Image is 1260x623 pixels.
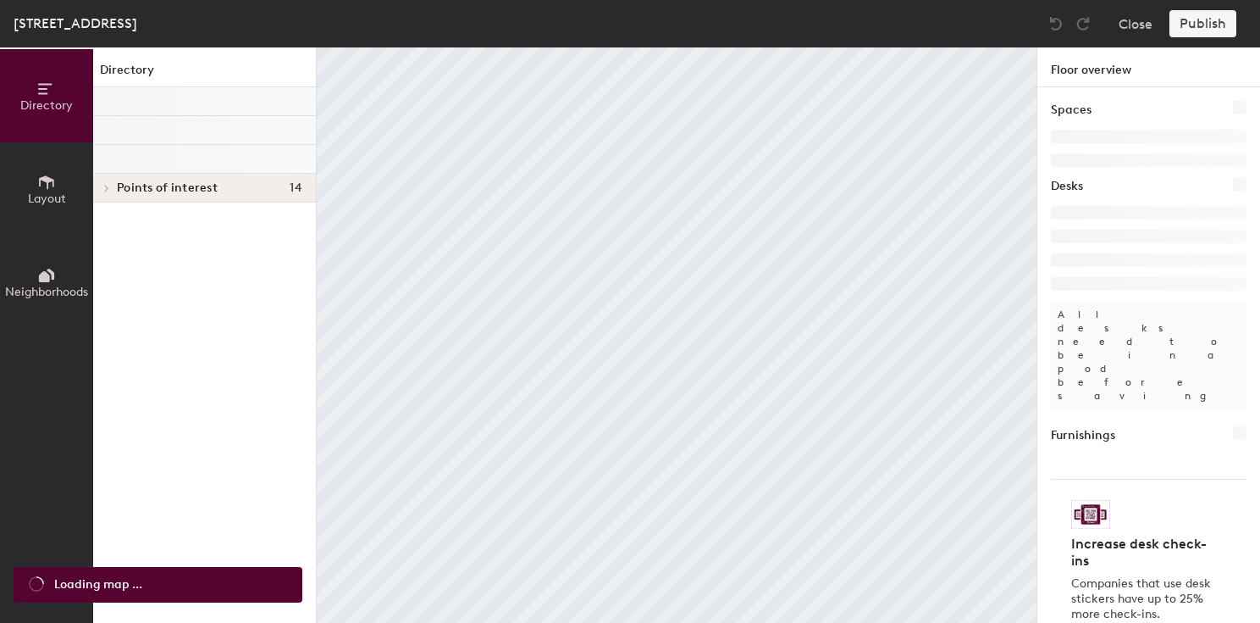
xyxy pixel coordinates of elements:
p: Companies that use desk stickers have up to 25% more check-ins. [1071,576,1216,622]
h4: Increase desk check-ins [1071,536,1216,570]
img: Redo [1075,15,1091,32]
div: [STREET_ADDRESS] [14,13,137,34]
h1: Desks [1051,177,1083,196]
img: Undo [1047,15,1064,32]
canvas: Map [317,47,1036,623]
button: Close [1119,10,1152,37]
h1: Furnishings [1051,426,1115,445]
h1: Floor overview [1037,47,1260,87]
span: Layout [28,192,66,206]
h1: Spaces [1051,101,1091,120]
img: Sticker logo [1071,500,1110,529]
span: Directory [20,98,73,113]
span: 14 [290,181,302,195]
span: Neighborhoods [5,285,88,299]
h1: Directory [93,61,316,87]
span: Points of interest [117,181,218,195]
span: Loading map ... [54,576,142,594]
p: All desks need to be in a pod before saving [1051,301,1246,409]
